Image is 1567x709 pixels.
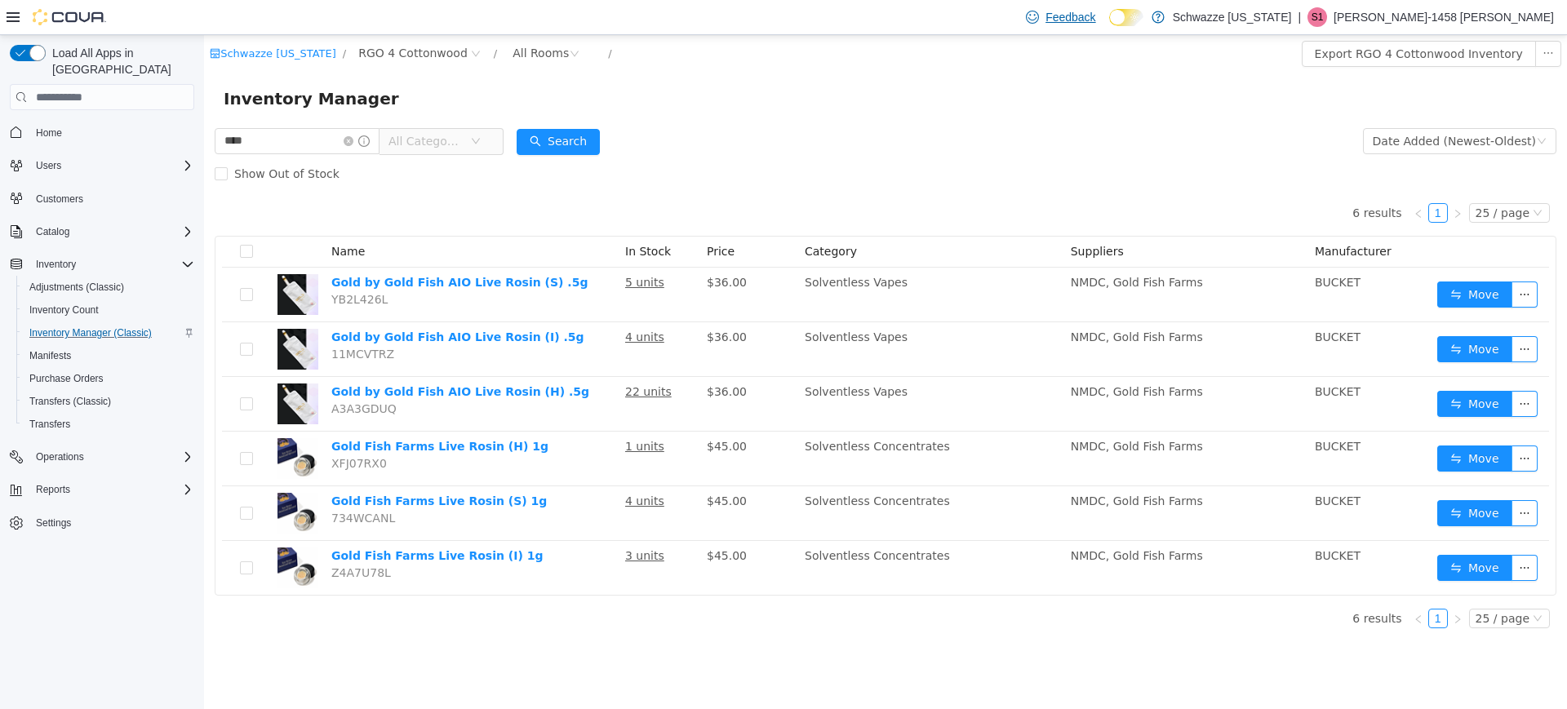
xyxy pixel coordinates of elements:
[421,405,460,418] u: 1 units
[1298,7,1301,27] p: |
[29,395,111,408] span: Transfers (Classic)
[1111,295,1156,308] span: BUCKET
[16,390,201,413] button: Transfers (Classic)
[1111,514,1156,527] span: BUCKET
[23,323,158,343] a: Inventory Manager (Classic)
[404,12,407,24] span: /
[29,123,69,143] a: Home
[23,392,118,411] a: Transfers (Classic)
[29,512,194,533] span: Settings
[29,480,194,499] span: Reports
[127,405,344,418] a: Gold Fish Farms Live Rosin (H) 1g
[127,241,384,254] a: Gold by Gold Fish AIO Live Rosin (S) .5g
[127,350,385,363] a: Gold by Gold Fish AIO Live Rosin (H) .5g
[3,253,201,276] button: Inventory
[1225,574,1243,592] a: 1
[16,276,201,299] button: Adjustments (Classic)
[73,239,114,280] img: Gold by Gold Fish AIO Live Rosin (S) .5g hero shot
[73,403,114,444] img: Gold Fish Farms Live Rosin (H) 1g hero shot
[867,405,999,418] span: NMDC, Gold Fish Farms
[421,210,467,223] span: In Stock
[867,295,999,308] span: NMDC, Gold Fish Farms
[29,222,194,242] span: Catalog
[127,295,380,308] a: Gold by Gold Fish AIO Live Rosin (I) .5g
[1331,6,1357,32] button: icon: ellipsis
[1307,410,1334,436] button: icon: ellipsis
[29,304,99,317] span: Inventory Count
[29,156,68,175] button: Users
[1312,7,1324,27] span: S1
[184,98,259,114] span: All Categories
[73,294,114,335] img: Gold by Gold Fish AIO Live Rosin (I) .5g hero shot
[127,258,184,271] span: YB2L426L
[6,13,16,24] i: icon: shop
[3,478,201,501] button: Reports
[594,287,860,342] td: Solventless Vapes
[1333,101,1343,113] i: icon: down
[29,281,124,294] span: Adjustments (Classic)
[503,459,543,472] span: $45.00
[594,451,860,506] td: Solventless Concentrates
[36,516,71,530] span: Settings
[1225,169,1243,187] a: 1
[16,321,201,344] button: Inventory Manager (Classic)
[1098,6,1332,32] button: Export RGO 4 Cottonwood Inventory
[127,312,190,326] span: 11MCVTRZ
[29,513,78,533] a: Settings
[1329,578,1338,590] i: icon: down
[1210,174,1219,184] i: icon: left
[1233,520,1308,546] button: icon: swapMove
[127,514,339,527] a: Gold Fish Farms Live Rosin (I) 1g
[1329,173,1338,184] i: icon: down
[29,447,194,467] span: Operations
[1233,410,1308,436] button: icon: swapMove
[1307,520,1334,546] button: icon: ellipsis
[23,369,194,388] span: Purchase Orders
[29,156,194,175] span: Users
[1307,465,1334,491] button: icon: ellipsis
[29,222,76,242] button: Catalog
[1272,169,1325,187] div: 25 / page
[29,255,194,274] span: Inventory
[594,397,860,451] td: Solventless Concentrates
[23,346,78,366] a: Manifests
[867,350,999,363] span: NMDC, Gold Fish Farms
[36,193,83,206] span: Customers
[20,51,205,77] span: Inventory Manager
[29,255,82,274] button: Inventory
[421,459,460,472] u: 4 units
[46,45,194,78] span: Load All Apps in [GEOGRAPHIC_DATA]
[1210,579,1219,589] i: icon: left
[1148,168,1197,188] li: 6 results
[3,220,201,243] button: Catalog
[1045,9,1095,25] span: Feedback
[1249,174,1258,184] i: icon: right
[1224,168,1244,188] li: 1
[421,295,460,308] u: 4 units
[23,346,194,366] span: Manifests
[867,241,999,254] span: NMDC, Gold Fish Farms
[1233,465,1308,491] button: icon: swapMove
[29,326,152,339] span: Inventory Manager (Classic)
[421,241,460,254] u: 5 units
[1244,574,1263,593] li: Next Page
[139,12,142,24] span: /
[36,159,61,172] span: Users
[127,531,187,544] span: Z4A7U78L
[503,514,543,527] span: $45.00
[16,299,201,321] button: Inventory Count
[23,369,110,388] a: Purchase Orders
[29,188,194,209] span: Customers
[503,350,543,363] span: $36.00
[29,349,71,362] span: Manifests
[33,9,106,25] img: Cova
[23,323,194,343] span: Inventory Manager (Classic)
[267,101,277,113] i: icon: down
[10,113,194,577] nav: Complex example
[73,458,114,499] img: Gold Fish Farms Live Rosin (S) 1g hero shot
[503,405,543,418] span: $45.00
[36,258,76,271] span: Inventory
[1109,26,1110,27] span: Dark Mode
[29,447,91,467] button: Operations
[29,418,70,431] span: Transfers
